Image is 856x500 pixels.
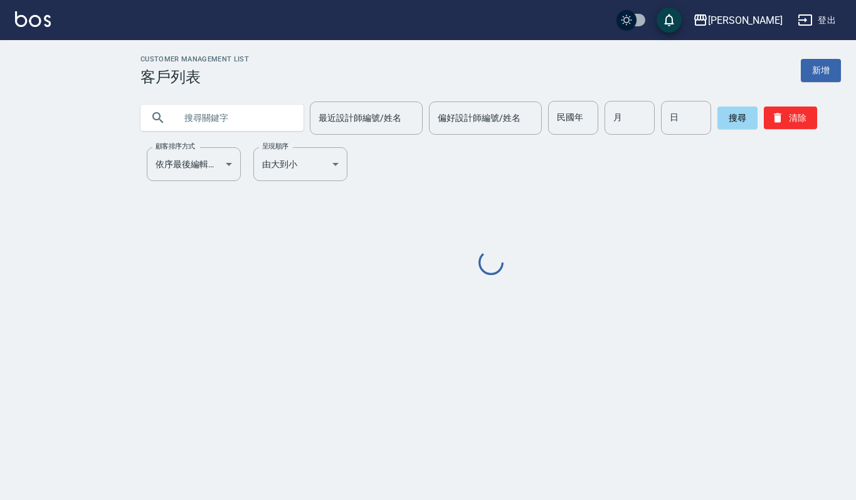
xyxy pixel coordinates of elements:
label: 顧客排序方式 [156,142,195,151]
button: save [657,8,682,33]
div: 依序最後編輯時間 [147,147,241,181]
input: 搜尋關鍵字 [176,101,293,135]
button: [PERSON_NAME] [688,8,788,33]
button: 搜尋 [717,107,758,129]
button: 登出 [793,9,841,32]
div: 由大到小 [253,147,347,181]
label: 呈現順序 [262,142,288,151]
a: 新增 [801,59,841,82]
button: 清除 [764,107,817,129]
h3: 客戶列表 [140,68,249,86]
img: Logo [15,11,51,27]
h2: Customer Management List [140,55,249,63]
div: [PERSON_NAME] [708,13,783,28]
